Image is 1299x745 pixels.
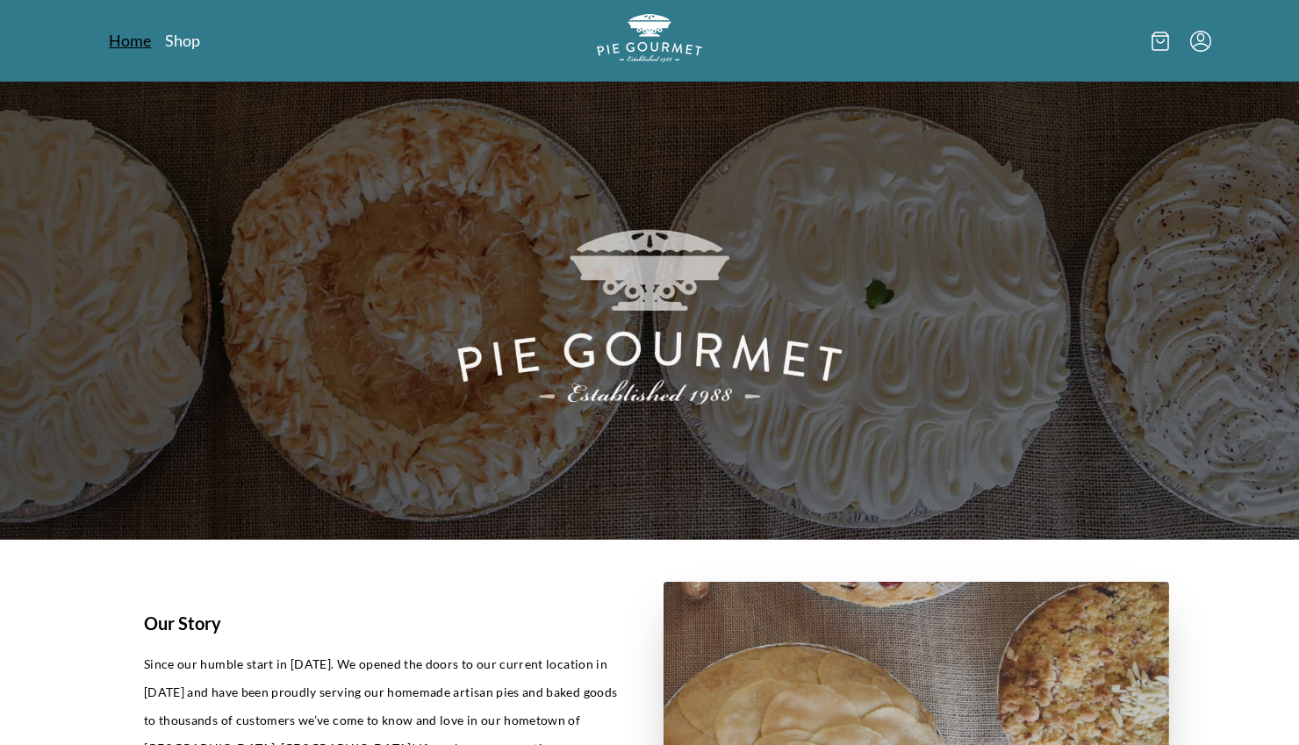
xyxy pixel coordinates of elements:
[1190,31,1211,52] button: Menu
[109,30,151,51] a: Home
[597,14,702,68] a: Logo
[165,30,200,51] a: Shop
[597,14,702,62] img: logo
[144,610,621,636] h1: Our Story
